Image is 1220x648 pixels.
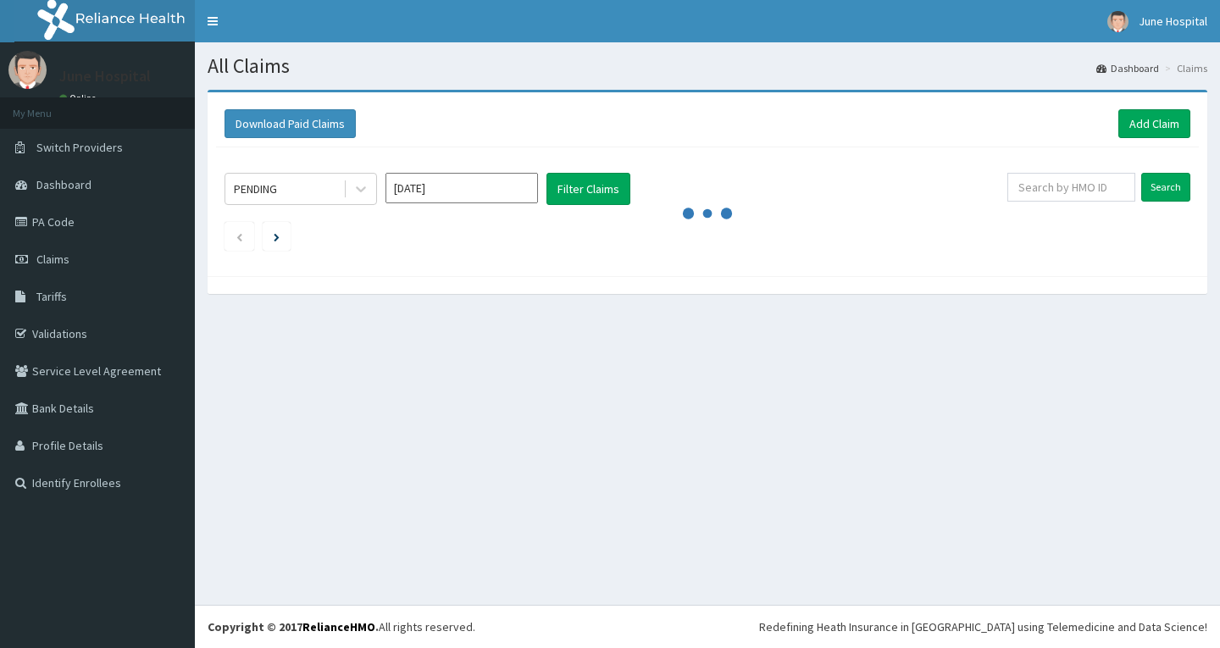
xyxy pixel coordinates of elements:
[1141,173,1190,202] input: Search
[36,289,67,304] span: Tariffs
[208,619,379,634] strong: Copyright © 2017 .
[1139,14,1207,29] span: June Hospital
[759,618,1207,635] div: Redefining Heath Insurance in [GEOGRAPHIC_DATA] using Telemedicine and Data Science!
[1107,11,1128,32] img: User Image
[682,188,733,239] svg: audio-loading
[36,140,123,155] span: Switch Providers
[274,229,280,244] a: Next page
[208,55,1207,77] h1: All Claims
[302,619,375,634] a: RelianceHMO
[236,229,243,244] a: Previous page
[234,180,277,197] div: PENDING
[8,51,47,89] img: User Image
[546,173,630,205] button: Filter Claims
[59,92,100,104] a: Online
[59,69,151,84] p: June Hospital
[36,177,91,192] span: Dashboard
[36,252,69,267] span: Claims
[1118,109,1190,138] a: Add Claim
[225,109,356,138] button: Download Paid Claims
[1161,61,1207,75] li: Claims
[1007,173,1135,202] input: Search by HMO ID
[195,605,1220,648] footer: All rights reserved.
[1096,61,1159,75] a: Dashboard
[385,173,538,203] input: Select Month and Year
